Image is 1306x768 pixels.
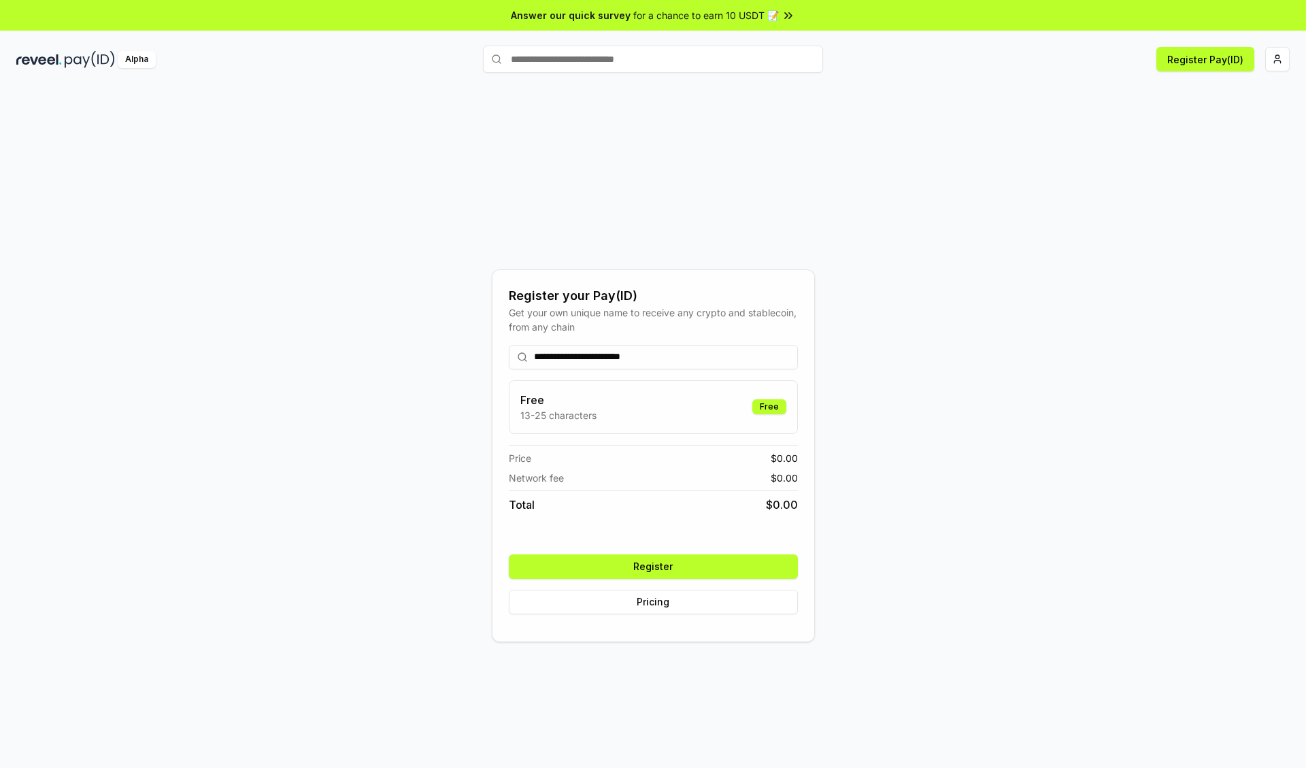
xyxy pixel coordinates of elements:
[509,554,798,579] button: Register
[771,451,798,465] span: $ 0.00
[65,51,115,68] img: pay_id
[509,590,798,614] button: Pricing
[118,51,156,68] div: Alpha
[509,451,531,465] span: Price
[511,8,631,22] span: Answer our quick survey
[766,497,798,513] span: $ 0.00
[509,286,798,305] div: Register your Pay(ID)
[633,8,779,22] span: for a chance to earn 10 USDT 📝
[752,399,786,414] div: Free
[509,305,798,334] div: Get your own unique name to receive any crypto and stablecoin, from any chain
[520,408,597,422] p: 13-25 characters
[520,392,597,408] h3: Free
[16,51,62,68] img: reveel_dark
[1156,47,1254,71] button: Register Pay(ID)
[771,471,798,485] span: $ 0.00
[509,497,535,513] span: Total
[509,471,564,485] span: Network fee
